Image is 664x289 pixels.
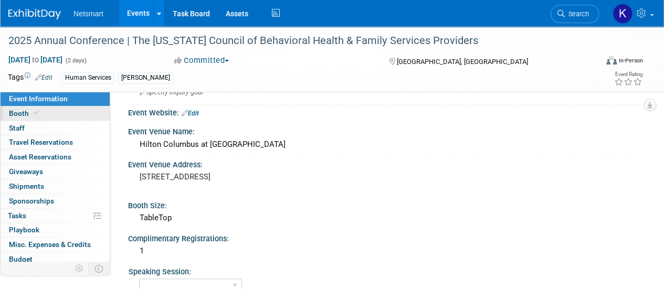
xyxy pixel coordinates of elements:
div: Booth Size: [128,198,643,211]
span: Event Information [9,94,68,103]
span: Netsmart [73,9,103,18]
span: Playbook [9,226,39,234]
div: Complimentary Registrations: [128,231,643,244]
span: Giveaways [9,167,43,176]
span: Tasks [8,211,26,220]
i: Booth reservation complete [34,110,39,116]
span: to [30,56,40,64]
span: Staff [9,124,25,132]
span: [GEOGRAPHIC_DATA], [GEOGRAPHIC_DATA] [396,58,528,66]
span: Budget [9,255,33,263]
span: Sponsorships [9,197,54,205]
div: [PERSON_NAME] [118,72,173,83]
span: Search [565,10,589,18]
div: Event Website: [128,105,643,119]
pre: [STREET_ADDRESS] [140,172,331,181]
a: Edit [35,74,52,81]
img: Kaitlyn Woicke [613,4,633,24]
a: Sponsorships [1,194,110,208]
div: Event Venue Address: [128,157,643,170]
a: Asset Reservations [1,150,110,164]
div: Event Format [550,55,643,70]
td: Toggle Event Tabs [89,262,110,275]
div: TableTop [136,210,635,226]
a: Shipments [1,179,110,194]
div: Speaking Session: [129,264,638,277]
td: Tags [8,72,52,84]
div: Human Services [62,72,114,83]
a: Playbook [1,223,110,237]
img: Format-Inperson.png [606,56,617,65]
div: Hilton Columbus at [GEOGRAPHIC_DATA] [136,136,635,153]
a: Event Information [1,92,110,106]
span: (2 days) [65,57,87,64]
div: 2025 Annual Conference​ | The [US_STATE] Council of Behavioral Health & Family Services Providers [5,31,589,50]
img: ExhibitDay [8,9,61,19]
div: Event Venue Name: [128,124,643,137]
a: Giveaways [1,165,110,179]
span: Misc. Expenses & Credits [9,240,91,249]
span: Asset Reservations [9,153,71,161]
button: Committed [171,55,233,66]
div: In-Person [618,57,643,65]
div: Event Rating [614,72,642,77]
span: Booth [9,109,41,117]
a: Booth [1,106,110,121]
a: Travel Reservations [1,135,110,149]
a: Tasks [1,209,110,223]
span: Travel Reservations [9,138,73,146]
a: Staff [1,121,110,135]
span: Shipments [9,182,44,190]
td: Personalize Event Tab Strip [70,262,89,275]
a: Search [551,5,599,23]
a: Misc. Expenses & Credits [1,238,110,252]
a: Budget [1,252,110,266]
div: 1 [136,243,635,259]
span: [DATE] [DATE] [8,55,63,65]
a: Edit [182,110,199,117]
